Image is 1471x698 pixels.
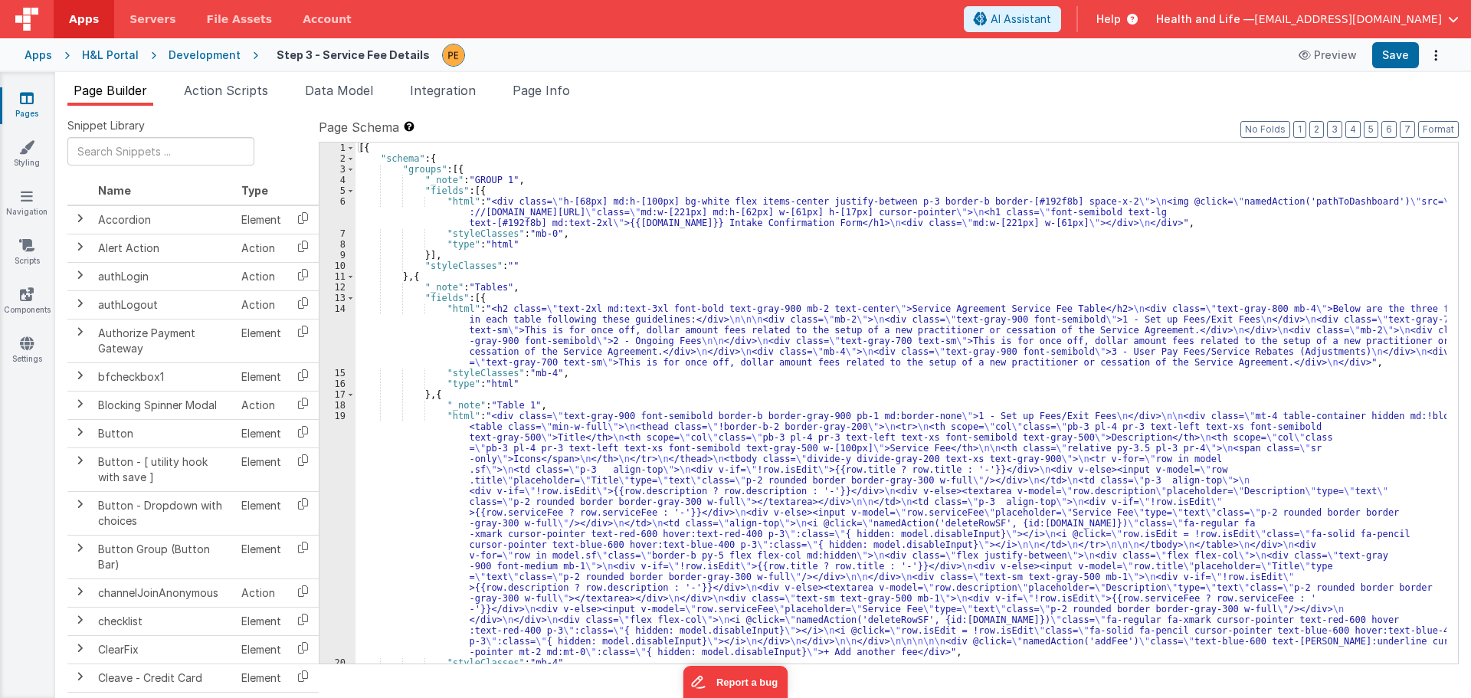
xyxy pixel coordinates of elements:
div: 2 [319,153,355,164]
div: 13 [319,293,355,303]
td: Button [92,419,235,447]
div: 6 [319,196,355,228]
td: Action [235,262,287,290]
span: Name [98,184,131,197]
button: 1 [1293,121,1306,138]
input: Search Snippets ... [67,137,254,165]
td: Button - Dropdown with choices [92,491,235,535]
button: 3 [1327,121,1342,138]
div: 7 [319,228,355,239]
button: 7 [1400,121,1415,138]
td: Element [235,319,287,362]
td: Accordion [92,205,235,234]
td: Action [235,391,287,419]
td: channelJoinAnonymous [92,578,235,607]
img: 9824c9b2ced8ee662419f2f3ea18dbb0 [443,44,464,66]
span: Snippet Library [67,118,145,133]
span: Health and Life — [1156,11,1254,27]
div: 20 [319,657,355,668]
td: Action [235,290,287,319]
button: 5 [1364,121,1378,138]
span: AI Assistant [991,11,1051,27]
div: 3 [319,164,355,175]
span: Servers [129,11,175,27]
button: Save [1372,42,1419,68]
td: authLogin [92,262,235,290]
td: Cleave - Credit Card [92,664,235,692]
div: 18 [319,400,355,411]
td: Element [235,664,287,692]
td: Element [235,419,287,447]
div: 9 [319,250,355,261]
td: Alert Action [92,234,235,262]
td: ClearFix [92,635,235,664]
span: Apps [69,11,99,27]
td: Action [235,578,287,607]
span: [EMAIL_ADDRESS][DOMAIN_NAME] [1254,11,1442,27]
span: Integration [410,83,476,98]
td: Element [235,635,287,664]
div: 17 [319,389,355,400]
div: 15 [319,368,355,378]
div: 19 [319,411,355,657]
td: Button - [ utility hook with save ] [92,447,235,491]
div: 14 [319,303,355,368]
button: Preview [1289,43,1366,67]
button: Options [1425,44,1446,66]
div: 1 [319,143,355,153]
button: Format [1418,121,1459,138]
span: Page Schema [319,118,399,136]
button: 6 [1381,121,1397,138]
div: 12 [319,282,355,293]
span: File Assets [207,11,273,27]
td: authLogout [92,290,235,319]
span: Type [241,184,268,197]
div: H&L Portal [82,48,139,63]
iframe: Marker.io feedback button [683,666,788,698]
span: Page Info [513,83,570,98]
td: Element [235,205,287,234]
div: 16 [319,378,355,389]
div: 8 [319,239,355,250]
button: 4 [1345,121,1361,138]
span: Action Scripts [184,83,268,98]
td: Authorize Payment Gateway [92,319,235,362]
h4: Step 3 - Service Fee Details [277,49,430,61]
td: Action [235,234,287,262]
td: Element [235,491,287,535]
div: 5 [319,185,355,196]
button: 2 [1309,121,1324,138]
div: 4 [319,175,355,185]
button: No Folds [1240,121,1290,138]
td: Element [235,607,287,635]
td: checklist [92,607,235,635]
button: AI Assistant [964,6,1061,32]
div: Apps [25,48,52,63]
button: Health and Life — [EMAIL_ADDRESS][DOMAIN_NAME] [1156,11,1459,27]
span: Help [1096,11,1121,27]
div: Development [169,48,241,63]
div: 11 [319,271,355,282]
td: Element [235,362,287,391]
td: Element [235,535,287,578]
div: 10 [319,261,355,271]
span: Page Builder [74,83,147,98]
td: Element [235,447,287,491]
td: Button Group (Button Bar) [92,535,235,578]
td: bfcheckbox1 [92,362,235,391]
span: Data Model [305,83,373,98]
td: Blocking Spinner Modal [92,391,235,419]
